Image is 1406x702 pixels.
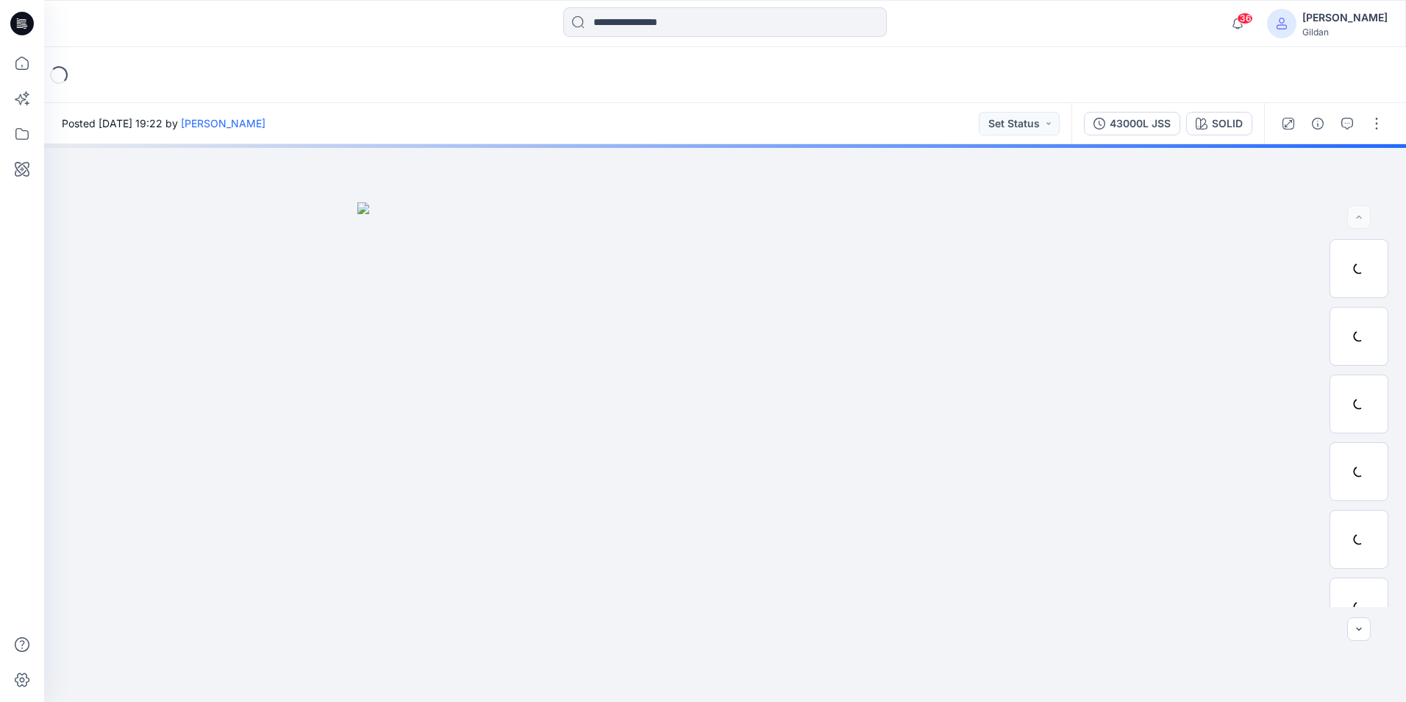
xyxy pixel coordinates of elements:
span: 36 [1237,13,1253,24]
div: Gildan [1302,26,1388,38]
button: SOLID [1186,112,1252,135]
button: 43000L JSS [1084,112,1180,135]
button: Details [1306,112,1330,135]
span: Posted [DATE] 19:22 by [62,116,265,131]
div: SOLID [1212,116,1243,132]
svg: avatar [1276,18,1288,29]
div: 43000L JSS [1110,116,1171,132]
a: [PERSON_NAME] [181,117,265,130]
img: eyJhbGciOiJIUzI1NiIsImtpZCI6IjAiLCJzbHQiOiJzZXMiLCJ0eXAiOiJKV1QifQ.eyJkYXRhIjp7InR5cGUiOiJzdG9yYW... [357,202,1093,702]
div: [PERSON_NAME] [1302,9,1388,26]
